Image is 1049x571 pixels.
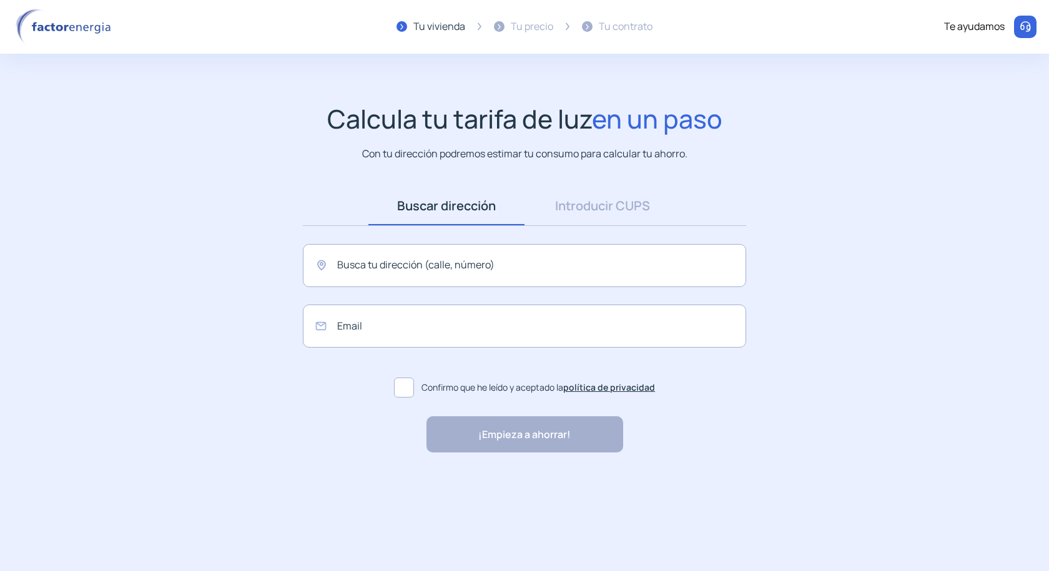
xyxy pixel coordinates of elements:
[599,19,653,35] div: Tu contrato
[592,101,722,136] span: en un paso
[1019,21,1032,33] img: llamar
[563,381,655,393] a: política de privacidad
[524,187,681,225] a: Introducir CUPS
[511,19,553,35] div: Tu precio
[413,19,465,35] div: Tu vivienda
[421,381,655,394] span: Confirmo que he leído y aceptado la
[362,146,687,162] p: Con tu dirección podremos estimar tu consumo para calcular tu ahorro.
[12,9,119,45] img: logo factor
[368,187,524,225] a: Buscar dirección
[327,104,722,134] h1: Calcula tu tarifa de luz
[944,19,1005,35] div: Te ayudamos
